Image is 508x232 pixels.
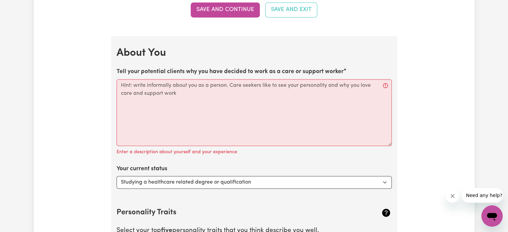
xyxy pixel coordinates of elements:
label: Your current status [117,165,167,173]
button: Save and Exit [265,2,317,17]
p: Enter a description about yourself and your experience [117,149,237,156]
h2: About You [117,47,392,59]
label: Tell your potential clients why you have decided to work as a care or support worker [117,67,344,76]
iframe: Message from company [462,188,503,203]
h2: Personality Traits [117,208,346,217]
iframe: Button to launch messaging window [481,205,503,227]
iframe: Close message [446,189,459,203]
button: Save and Continue [191,2,260,17]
